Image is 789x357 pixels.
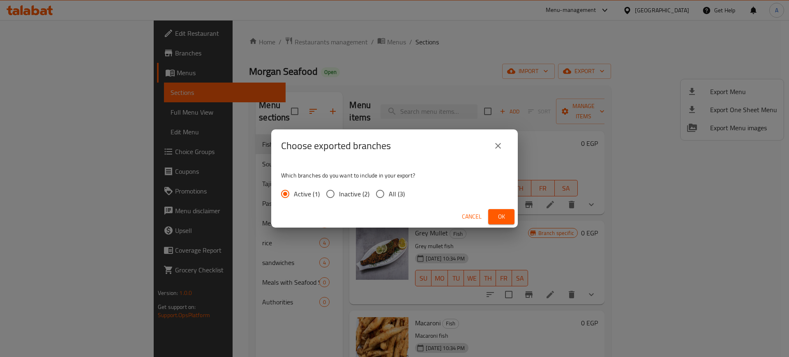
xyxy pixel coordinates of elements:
[459,209,485,224] button: Cancel
[281,139,391,152] h2: Choose exported branches
[389,189,405,199] span: All (3)
[294,189,320,199] span: Active (1)
[488,136,508,156] button: close
[495,212,508,222] span: Ok
[281,171,508,180] p: Which branches do you want to include in your export?
[488,209,514,224] button: Ok
[339,189,369,199] span: Inactive (2)
[462,212,482,222] span: Cancel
